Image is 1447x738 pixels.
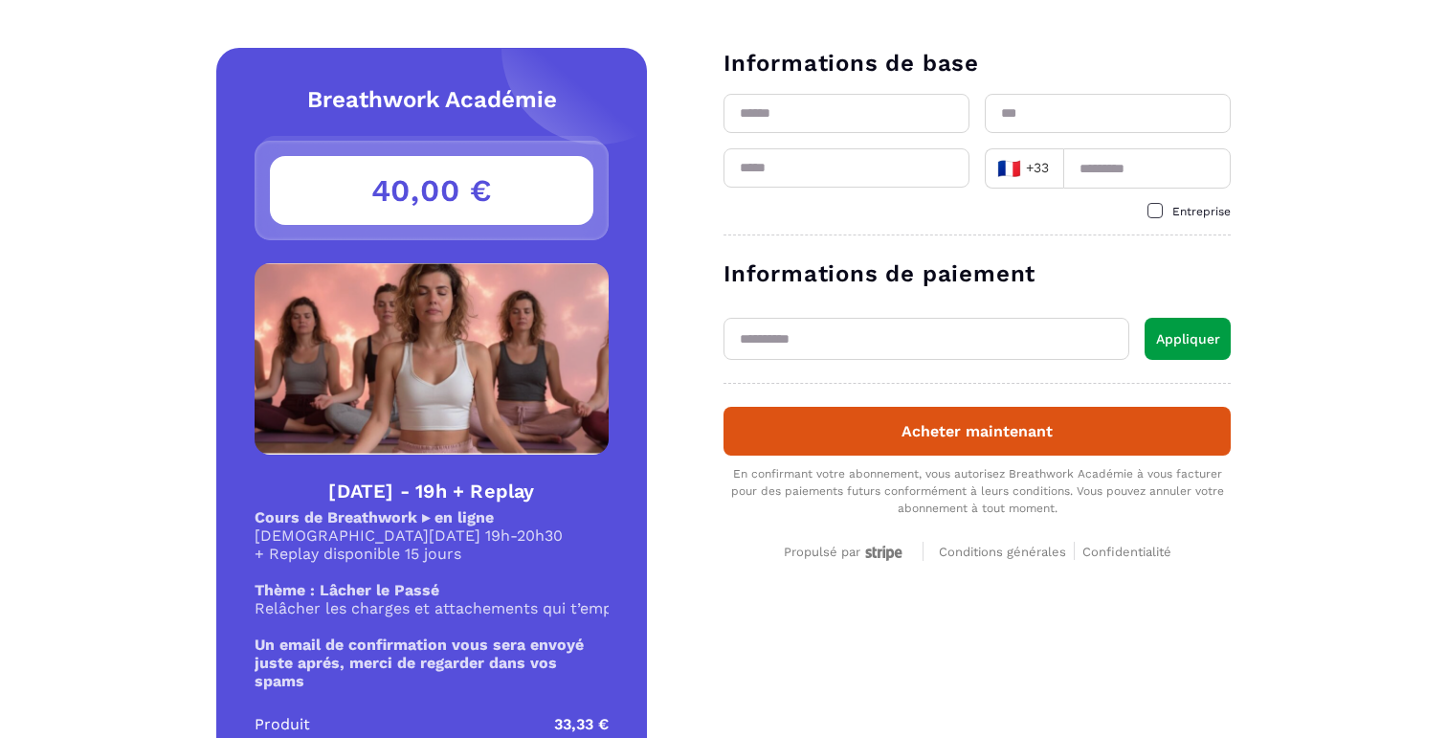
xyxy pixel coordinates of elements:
[255,86,609,113] h2: Breathwork Académie
[1172,205,1231,218] span: Entreprise
[1055,154,1057,183] input: Search for option
[255,636,584,690] strong: Un email de confirmation vous sera envoyé juste aprés, merci de regarder dans vos spams
[997,155,1051,182] span: +33
[255,599,821,617] span: Relâcher les charges et attachements qui t’empêchent d’avancer librement.
[255,713,310,736] p: Produit
[1082,542,1171,560] a: Confidentialité
[1082,545,1171,559] span: Confidentialité
[997,155,1021,182] span: 🇫🇷
[255,263,609,455] img: Product Image
[255,478,609,504] h4: [DATE] - 19h + Replay
[723,465,1231,517] div: En confirmant votre abonnement, vous autorisez Breathwork Académie à vous facturer pour des paiem...
[255,508,494,526] strong: Cours de Breathwork ▸ en ligne
[255,526,563,545] span: [DEMOGRAPHIC_DATA][DATE] 19h-20h30
[939,545,1066,559] span: Conditions générales
[554,713,609,736] p: 33,33 €
[939,542,1075,560] a: Conditions générales
[723,258,1231,289] h3: Informations de paiement
[255,581,439,599] strong: Thème : Lâcher le Passé
[985,148,1063,189] div: Search for option
[784,542,907,560] a: Propulsé par
[255,545,461,563] span: + Replay disponible 15 jours
[1145,318,1231,360] button: Appliquer
[723,407,1231,456] button: Acheter maintenant
[723,48,1231,78] h3: Informations de base
[784,545,907,561] div: Propulsé par
[270,156,593,225] h3: 40,00 €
